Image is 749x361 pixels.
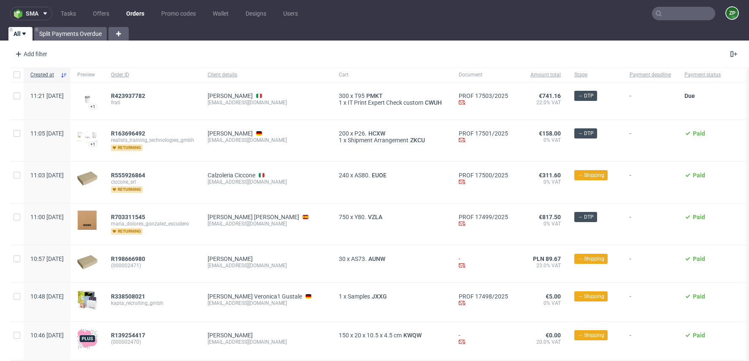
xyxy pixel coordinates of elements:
[156,7,201,20] a: Promo codes
[88,7,114,20] a: Offers
[354,332,402,339] span: 20 x 10.5 x 4.5 cm
[208,339,325,345] div: [EMAIL_ADDRESS][DOMAIN_NAME]
[111,99,194,106] span: frati
[56,7,81,20] a: Tasks
[367,255,387,262] a: AUNW
[539,92,561,99] span: €741.16
[10,7,52,20] button: sma
[339,99,342,106] span: 1
[30,71,57,79] span: Created at
[539,172,561,179] span: €311.60
[459,71,508,79] span: Document
[77,171,97,186] img: plain-eco.9b3ba858dad33fd82c36.png
[522,99,561,106] span: 22.0% VAT
[693,332,705,339] span: Paid
[339,293,342,300] span: 1
[402,332,423,339] a: KWQW
[339,214,349,220] span: 750
[111,144,143,151] span: returning
[408,137,427,144] a: ZKCU
[208,293,302,300] a: [PERSON_NAME] Veronica1 Gustale
[90,104,95,109] div: +1
[354,130,367,137] span: P26.
[208,99,325,106] div: [EMAIL_ADDRESS][DOMAIN_NAME]
[459,255,508,270] div: -
[574,71,616,79] span: Stage
[26,11,38,16] span: sma
[121,7,149,20] a: Orders
[111,137,194,144] span: realists_training_technologies_gmbh
[578,255,604,263] span: → Shipping
[12,47,49,61] div: Add filter
[693,214,705,220] span: Paid
[726,7,738,19] figcaption: ZP
[111,332,145,339] span: R139254417
[111,130,145,137] span: R163696492
[339,255,445,262] div: x
[630,172,671,193] span: -
[339,137,342,144] span: 1
[111,255,145,262] span: R198666980
[370,172,388,179] span: EUOE
[522,71,561,79] span: Amount total
[339,130,349,137] span: 200
[111,172,145,179] span: R555926864
[77,130,97,144] img: version_two_editor_design.png
[693,130,705,137] span: Paid
[208,172,255,179] a: Calzoleria Ciccone
[351,255,367,262] span: AS73.
[522,220,561,227] span: 0% VAT
[241,7,271,20] a: Designs
[339,255,346,262] span: 30
[539,214,561,220] span: €817.50
[77,210,97,231] img: version_two_editor_data
[348,99,423,106] span: IT Print Expert Check custom
[630,130,671,151] span: -
[111,71,194,79] span: Order ID
[522,179,561,185] span: 0% VAT
[366,214,384,220] a: VZLA
[77,328,97,349] img: plus-icon.676465ae8f3a83198b3f.png
[30,332,64,339] span: 10:46 [DATE]
[111,214,145,220] span: R703311545
[208,7,234,20] a: Wallet
[459,293,508,300] a: PROF 17498/2025
[546,293,561,300] span: €5.00
[365,92,384,99] a: PMKT
[533,255,561,262] span: PLN 89.67
[630,71,671,79] span: Payment deadline
[578,171,604,179] span: → Shipping
[684,92,695,99] span: Due
[339,172,349,179] span: 240
[30,92,64,99] span: 11:21 [DATE]
[208,332,253,339] a: [PERSON_NAME]
[459,332,508,347] div: -
[693,293,705,300] span: Paid
[111,92,145,99] span: R423937782
[111,255,147,262] a: R198666980
[684,71,741,79] span: Payment status
[208,255,253,262] a: [PERSON_NAME]
[459,130,508,137] a: PROF 17501/2025
[77,255,97,269] img: plain-eco.9b3ba858dad33fd82c36.png
[339,332,349,339] span: 150
[546,332,561,339] span: €0.00
[30,130,64,137] span: 11:05 [DATE]
[30,172,64,179] span: 11:03 [DATE]
[208,137,325,144] div: [EMAIL_ADDRESS][DOMAIN_NAME]
[354,214,366,220] span: Y80.
[423,99,443,106] span: CWUH
[208,130,253,137] a: [PERSON_NAME]
[30,293,64,300] span: 10:48 [DATE]
[578,293,604,300] span: → Shipping
[367,130,387,137] a: HCXW
[630,255,671,272] span: -
[111,300,194,307] span: kapta_recruiting_gmbh
[339,172,445,179] div: x
[578,213,594,221] span: → DTP
[90,142,95,147] div: +1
